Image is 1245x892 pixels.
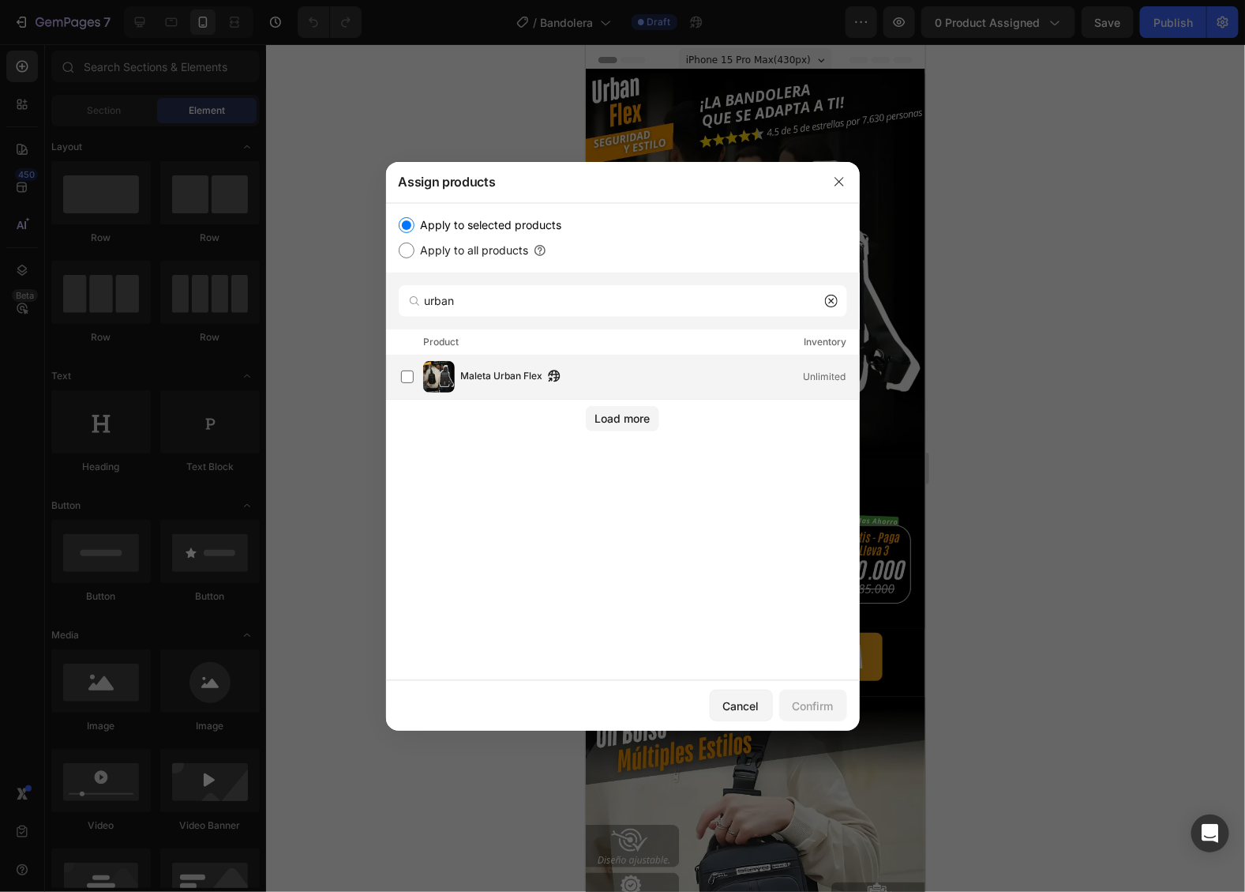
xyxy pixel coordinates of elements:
div: Product [424,334,459,350]
img: product-img [423,361,455,393]
span: Maleta Urban Flex [461,368,543,386]
div: Inventory [804,334,847,350]
div: Unlimited [804,369,859,385]
div: Confirm [793,698,834,714]
div: /> [386,203,860,680]
label: Apply to selected products [414,216,562,235]
button: <p>&nbsp; &nbsp;HACER PEDIDO AHORA &nbsp;&nbsp;</p> [43,589,297,638]
button: Load more [586,406,659,431]
div: Load more [595,410,651,427]
button: Confirm [779,690,847,721]
label: Apply to all products [414,241,529,260]
div: Cancel [723,698,759,714]
input: Search products [399,285,847,317]
div: Assign products [386,161,819,202]
div: Open Intercom Messenger [1191,815,1229,852]
span: iPhone 15 Pro Max ( 430 px) [100,8,225,24]
p: HACER PEDIDO AHORA [62,595,278,631]
button: Cancel [710,690,773,721]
